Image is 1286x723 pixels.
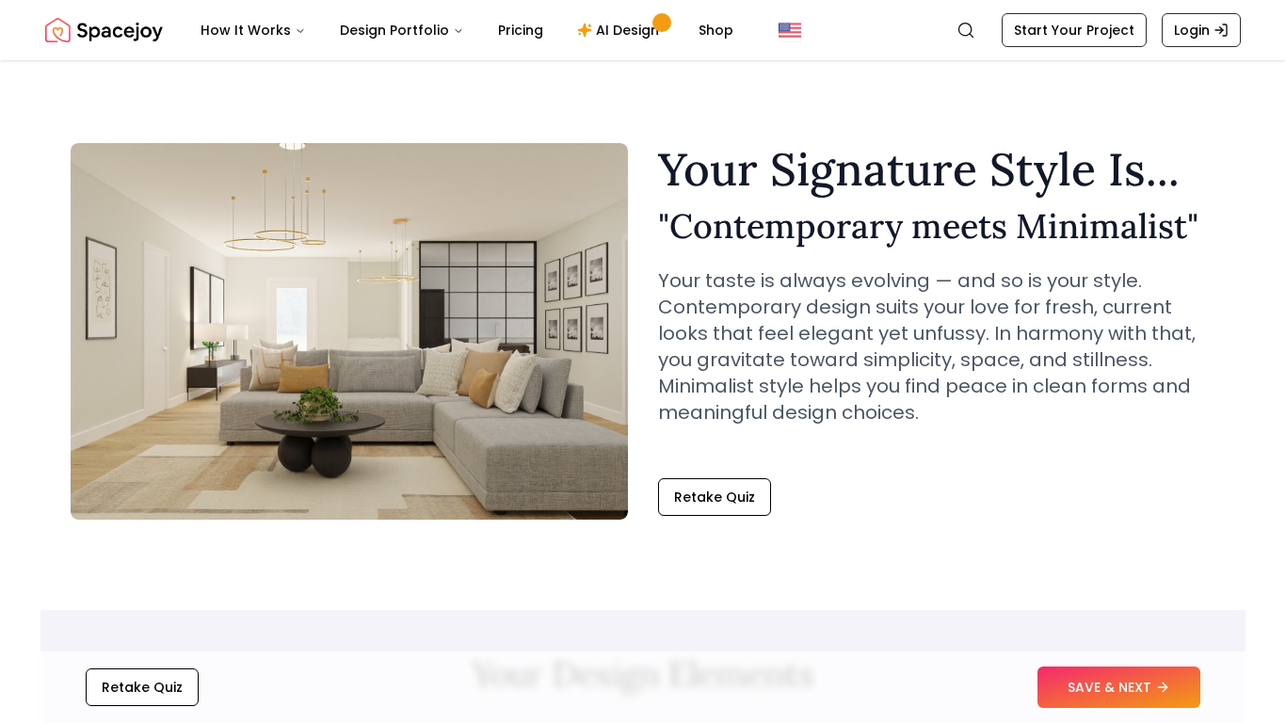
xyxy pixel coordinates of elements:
button: Design Portfolio [325,11,479,49]
h1: Your Signature Style Is... [658,147,1215,192]
button: Retake Quiz [658,478,771,516]
nav: Main [185,11,748,49]
a: Shop [683,11,748,49]
p: Your taste is always evolving — and so is your style. Contemporary design suits your love for fre... [658,267,1215,426]
img: Contemporary meets Minimalist Style Example [71,143,628,520]
a: AI Design [562,11,680,49]
button: Retake Quiz [86,668,199,706]
a: Spacejoy [45,11,163,49]
a: Start Your Project [1002,13,1147,47]
img: United States [779,19,801,41]
h2: " Contemporary meets Minimalist " [658,207,1215,245]
a: Pricing [483,11,558,49]
button: How It Works [185,11,321,49]
img: Spacejoy Logo [45,11,163,49]
a: Login [1162,13,1241,47]
button: SAVE & NEXT [1037,667,1200,708]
